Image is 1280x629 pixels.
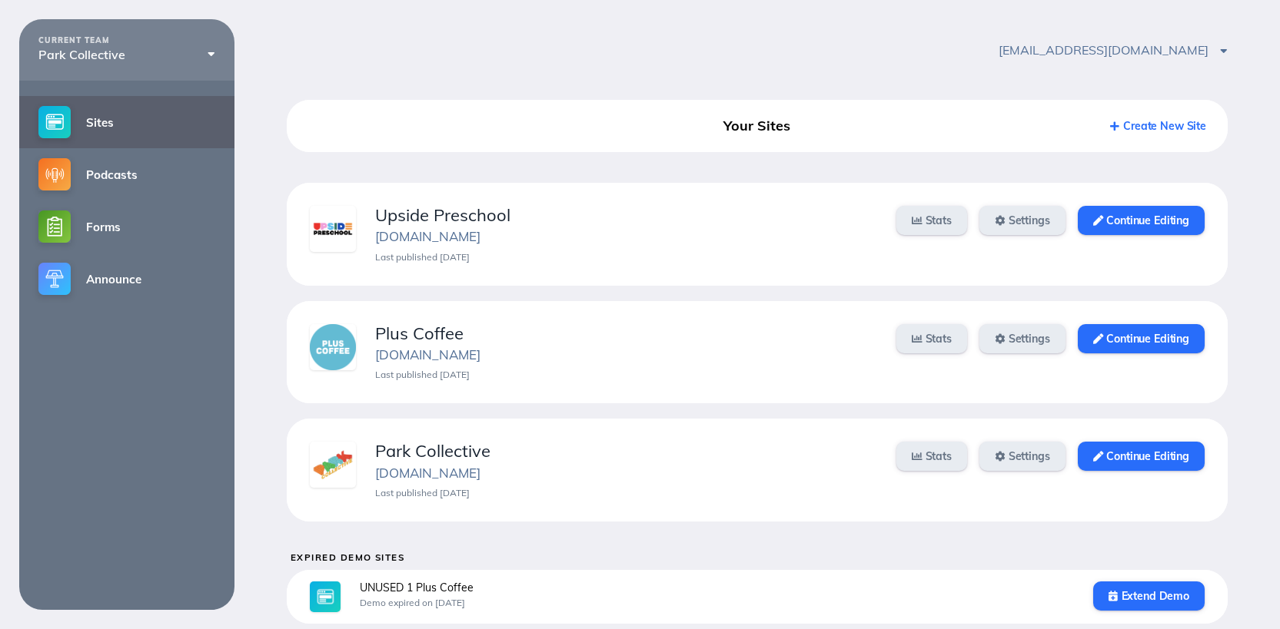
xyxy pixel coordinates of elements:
div: CURRENT TEAM [38,36,215,45]
div: Last published [DATE] [375,488,877,498]
a: Stats [896,206,967,235]
img: announce-small@2x.png [38,263,71,295]
div: UNUSED 1 Plus Coffee [360,581,1074,594]
a: Settings [979,206,1066,235]
img: sites-large@2x.jpg [310,581,341,612]
h5: Expired Demo Sites [291,552,1228,562]
a: Continue Editing [1078,324,1205,353]
img: podcasts-small@2x.png [38,158,71,190]
div: Upside Preschool [375,206,877,225]
a: Announce [19,253,234,305]
img: forms-small@2x.png [38,210,71,243]
div: Demo expired on [DATE] [360,598,1074,608]
div: Plus Coffee [375,324,877,343]
img: n0udxn6fymhclutg.png [310,324,356,370]
a: Forms [19,200,234,253]
span: [EMAIL_ADDRESS][DOMAIN_NAME] [999,42,1228,58]
div: Last published [DATE] [375,252,877,263]
div: Your Sites [607,112,906,140]
a: [DOMAIN_NAME] [375,346,480,363]
a: Continue Editing [1078,442,1205,471]
img: sites-small@2x.png [38,106,71,138]
div: Park Collective [38,48,215,61]
a: Stats [896,324,967,353]
a: [DOMAIN_NAME] [375,465,480,481]
div: Park Collective [375,442,877,461]
img: hktqw0k3wghnmhmd.png [310,442,356,488]
a: Stats [896,442,967,471]
img: jk3oqvffzbjhvfox.png [310,206,356,252]
a: Settings [979,324,1066,353]
a: [DOMAIN_NAME] [375,228,480,244]
a: Create New Site [1110,119,1206,133]
div: Last published [DATE] [375,369,877,380]
a: Extend Demo [1093,581,1205,611]
a: Continue Editing [1078,206,1205,235]
a: Sites [19,96,234,148]
a: Podcasts [19,148,234,200]
a: Settings [979,442,1066,471]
